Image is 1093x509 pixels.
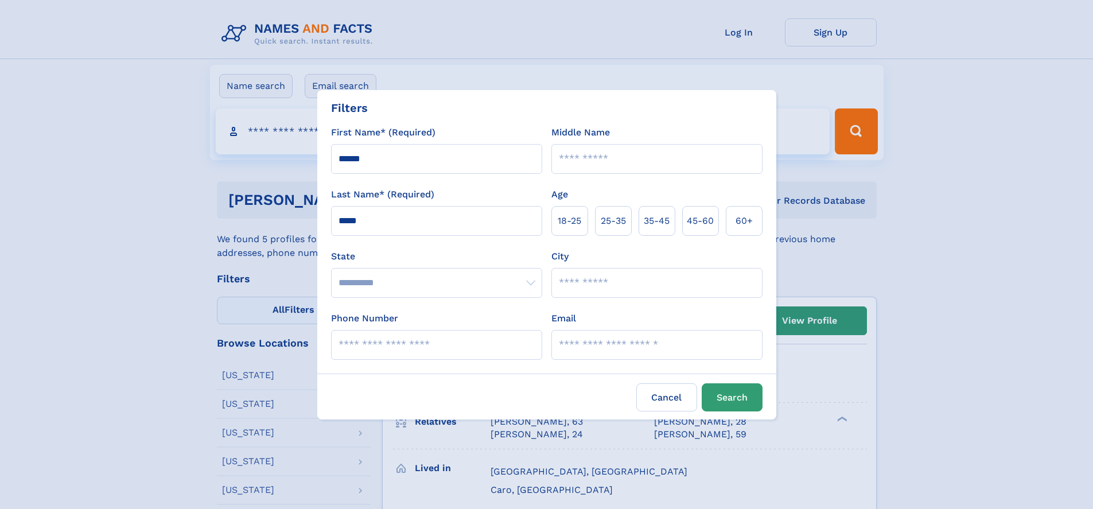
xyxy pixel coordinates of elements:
label: City [551,250,569,263]
button: Search [702,383,763,411]
span: 45‑60 [687,214,714,228]
label: Phone Number [331,312,398,325]
label: First Name* (Required) [331,126,435,139]
label: State [331,250,542,263]
label: Email [551,312,576,325]
label: Age [551,188,568,201]
label: Last Name* (Required) [331,188,434,201]
div: Filters [331,99,368,116]
span: 25‑35 [601,214,626,228]
span: 18‑25 [558,214,581,228]
span: 35‑45 [644,214,670,228]
span: 60+ [736,214,753,228]
label: Middle Name [551,126,610,139]
label: Cancel [636,383,697,411]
